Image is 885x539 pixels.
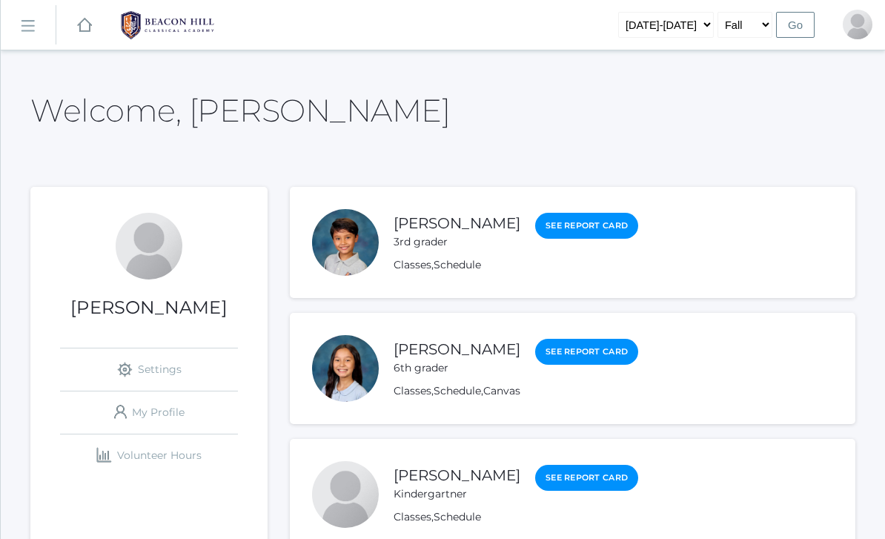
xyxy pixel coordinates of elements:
a: Schedule [434,510,481,523]
a: See Report Card [535,465,638,491]
div: , , [394,383,638,399]
h2: Welcome, [PERSON_NAME] [30,93,450,128]
a: Canvas [483,384,520,397]
a: [PERSON_NAME] [394,466,520,484]
a: Schedule [434,384,481,397]
h1: [PERSON_NAME] [30,298,268,317]
div: Kindergartner [394,486,520,502]
div: Bradley Zeller [843,10,872,39]
img: BHCALogos-05-308ed15e86a5a0abce9b8dd61676a3503ac9727e845dece92d48e8588c001991.png [112,7,223,44]
a: [PERSON_NAME] [394,340,520,358]
a: Classes [394,258,431,271]
a: Volunteer Hours [60,434,238,477]
a: [PERSON_NAME] [394,214,520,232]
div: , [394,509,638,525]
div: , [394,257,638,273]
a: See Report Card [535,339,638,365]
input: Go [776,12,815,38]
div: Bradley Zeller [116,213,182,280]
a: Classes [394,384,431,397]
div: Owen Zeller [312,209,379,276]
div: Parker Zeller [312,335,379,402]
a: My Profile [60,391,238,434]
a: See Report Card [535,213,638,239]
div: 3rd grader [394,234,520,250]
a: Schedule [434,258,481,271]
div: 6th grader [394,360,520,376]
a: Settings [60,348,238,391]
a: Classes [394,510,431,523]
div: Shem Zeller [312,461,379,528]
